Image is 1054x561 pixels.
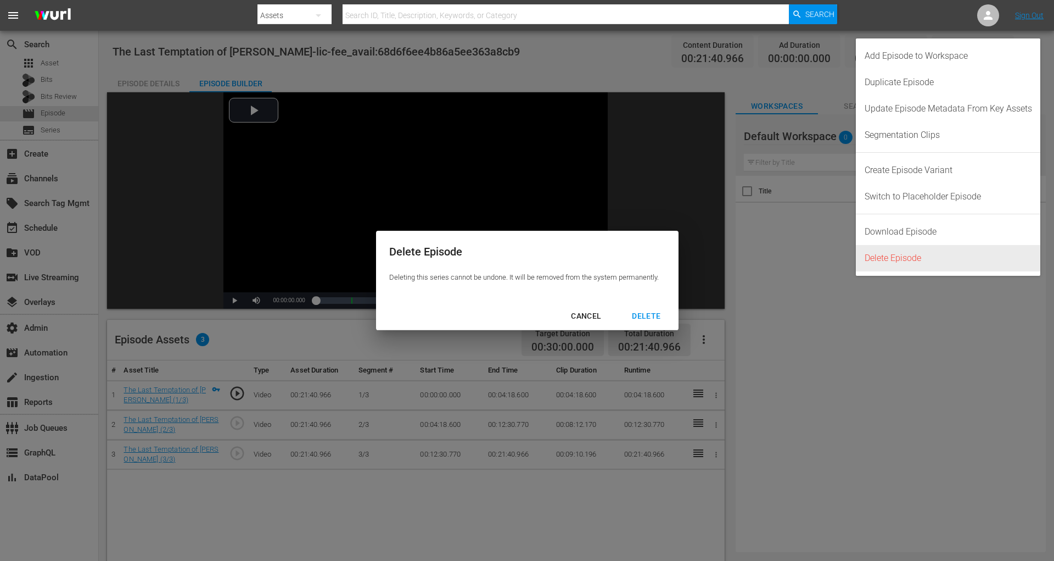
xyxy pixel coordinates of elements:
button: CANCEL [558,306,614,326]
div: Segmentation Clips [865,122,1032,148]
div: Duplicate Episode [865,69,1032,96]
button: DELETE [619,306,674,326]
p: Deleting this series cannot be undone. It will be removed from the system permanently. [389,273,659,283]
div: Delete Episode [865,245,1032,271]
div: CANCEL [562,309,610,323]
div: Delete Episode [389,244,659,260]
div: Download Episode [865,219,1032,245]
a: Sign Out [1015,11,1044,20]
span: Search [805,4,834,24]
div: DELETE [623,309,669,323]
div: Update Episode Metadata From Key Assets [865,96,1032,122]
div: Create Episode Variant [865,157,1032,184]
div: Switch to Placeholder Episode [865,184,1032,210]
div: Add Episode to Workspace [865,43,1032,69]
img: ans4CAIJ8jUAAAAAAAAAAAAAAAAAAAAAAAAgQb4GAAAAAAAAAAAAAAAAAAAAAAAAJMjXAAAAAAAAAAAAAAAAAAAAAAAAgAT5G... [26,3,79,29]
span: menu [7,9,20,22]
